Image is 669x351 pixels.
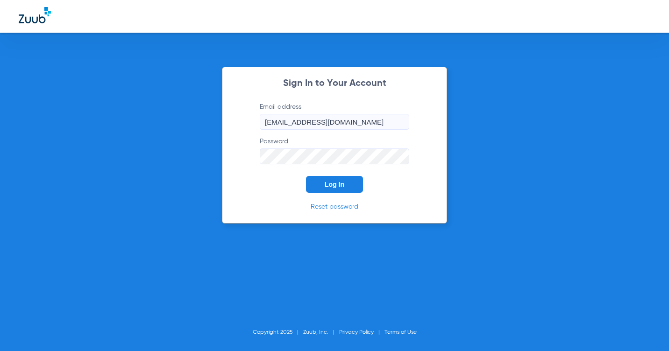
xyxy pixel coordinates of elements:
label: Password [260,137,409,164]
a: Privacy Policy [339,330,374,335]
li: Copyright 2025 [253,328,303,337]
a: Terms of Use [384,330,417,335]
input: Email address [260,114,409,130]
span: Log In [325,181,344,188]
input: Password [260,148,409,164]
img: Zuub Logo [19,7,51,23]
li: Zuub, Inc. [303,328,339,337]
label: Email address [260,102,409,130]
h2: Sign In to Your Account [246,79,423,88]
a: Reset password [311,204,358,210]
button: Log In [306,176,363,193]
